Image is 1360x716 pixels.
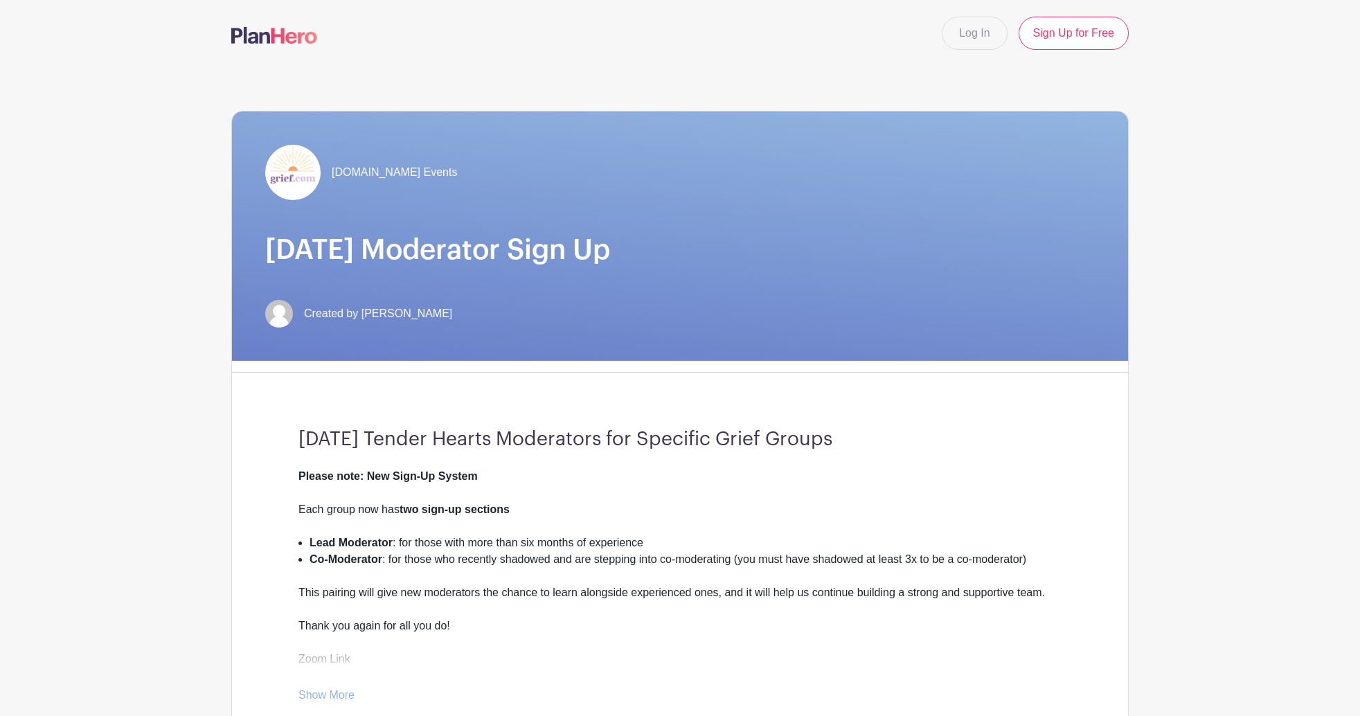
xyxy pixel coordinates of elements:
[1019,17,1129,50] a: Sign Up for Free
[310,535,1062,551] li: : for those with more than six months of experience
[310,551,1062,584] li: : for those who recently shadowed and are stepping into co-moderating (you must have shadowed at ...
[265,233,1095,267] h1: [DATE] Moderator Sign Up
[298,470,478,482] strong: Please note: New Sign-Up System
[310,553,382,565] strong: Co-Moderator
[265,145,321,200] img: grief-logo-planhero.png
[298,501,1062,535] div: Each group now has
[332,164,457,181] span: [DOMAIN_NAME] Events
[942,17,1007,50] a: Log In
[231,27,317,44] img: logo-507f7623f17ff9eddc593b1ce0a138ce2505c220e1c5a4e2b4648c50719b7d32.svg
[298,584,1062,701] div: This pairing will give new moderators the chance to learn alongside experienced ones, and it will...
[400,503,510,515] strong: two sign-up sections
[298,670,415,681] a: [URL][DOMAIN_NAME]
[298,689,355,706] a: Show More
[304,305,452,322] span: Created by [PERSON_NAME]
[265,300,293,328] img: default-ce2991bfa6775e67f084385cd625a349d9dcbb7a52a09fb2fda1e96e2d18dcdb.png
[298,428,1062,451] h3: [DATE] Tender Hearts Moderators for Specific Grief Groups
[310,537,393,548] strong: Lead Moderator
